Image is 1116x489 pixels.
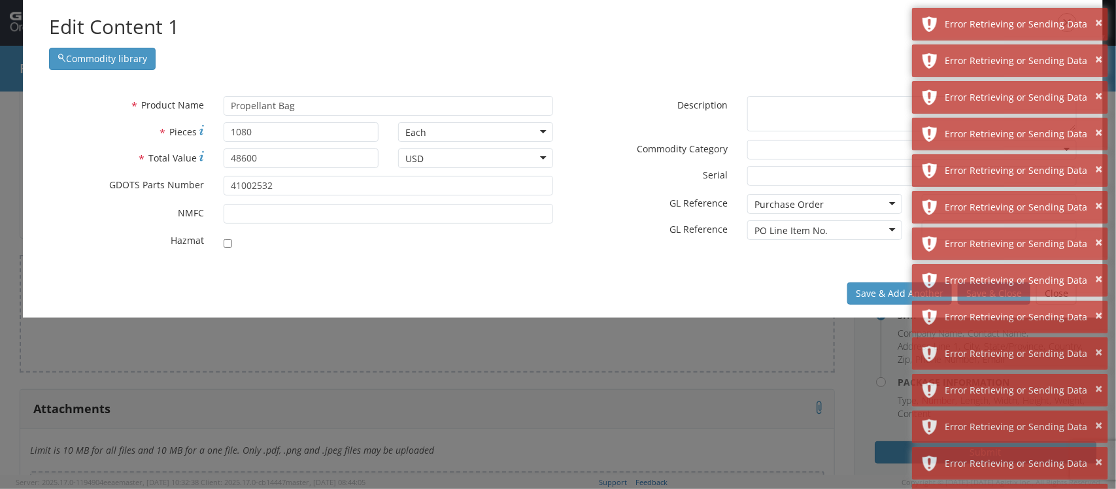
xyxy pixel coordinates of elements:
button: × [1095,233,1102,252]
div: Error Retrieving or Sending Data [945,164,1098,177]
button: × [1095,307,1102,326]
h2: Edit Content 1 [49,13,1077,41]
button: Save & Add Another [847,282,952,305]
button: × [1095,160,1102,179]
span: GL Reference [669,223,728,235]
div: Error Retrieving or Sending Data [945,201,1098,214]
div: Error Retrieving or Sending Data [945,18,1098,31]
div: USD [405,152,424,165]
div: Error Retrieving or Sending Data [945,237,1098,250]
button: × [1095,380,1102,399]
div: Error Retrieving or Sending Data [945,384,1098,397]
div: Each [405,126,426,139]
div: Purchase Order [754,198,824,211]
span: Product Name [141,99,204,111]
div: Error Retrieving or Sending Data [945,347,1098,360]
span: Hazmat [171,234,204,246]
span: Pieces [169,126,197,138]
button: Commodity library [49,48,156,70]
button: × [1095,14,1102,33]
div: Error Retrieving or Sending Data [945,457,1098,470]
span: GL Reference [669,197,728,209]
button: × [1095,453,1102,472]
span: GDOTS Parts Number [109,178,204,191]
button: × [1095,87,1102,106]
div: Error Retrieving or Sending Data [945,54,1098,67]
button: × [1095,270,1102,289]
div: Error Retrieving or Sending Data [945,91,1098,104]
span: NMFC [178,207,204,219]
span: Total Value [148,152,197,164]
div: Error Retrieving or Sending Data [945,127,1098,141]
div: Error Retrieving or Sending Data [945,311,1098,324]
button: × [1095,197,1102,216]
button: × [1095,50,1102,69]
div: Error Retrieving or Sending Data [945,420,1098,433]
button: × [1095,416,1102,435]
button: × [1095,124,1102,143]
span: Description [677,99,728,111]
div: PO Line Item No. [754,224,828,237]
button: × [1095,343,1102,362]
div: Error Retrieving or Sending Data [945,274,1098,287]
span: Serial [703,169,728,181]
span: Commodity Category [637,143,728,155]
